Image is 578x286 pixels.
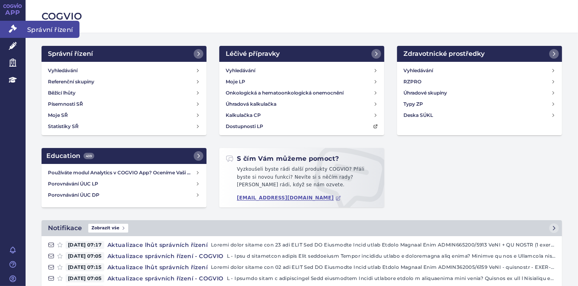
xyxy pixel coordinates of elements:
span: 439 [83,153,94,159]
a: Onkologická a hematoonkologická onemocnění [222,87,381,99]
a: Kalkulačka CP [222,110,381,121]
h4: Moje SŘ [48,111,68,119]
a: Deska SÚKL [400,110,559,121]
span: [DATE] 07:17 [66,241,104,249]
h4: Vyhledávání [403,67,433,75]
h4: Porovnávání ÚUC LP [48,180,195,188]
a: Porovnávání ÚUC DP [45,189,203,201]
h4: Vyhledávání [226,67,255,75]
p: Loremi dolor sitame con 02 adi ELIT Sed DO Eiusmodte Incid utlab Etdolo Magnaal Enim ADMIN362005/... [211,263,556,271]
h4: Dostupnosti LP [226,122,263,130]
a: Úhradové skupiny [400,87,559,99]
h4: Běžící lhůty [48,89,75,97]
a: Statistiky SŘ [45,121,203,132]
a: Moje SŘ [45,110,203,121]
h4: RZPRO [403,78,421,86]
a: Léčivé přípravky [219,46,384,62]
h2: Zdravotnické prostředky [403,49,485,59]
span: [DATE] 07:05 [66,252,104,260]
a: Referenční skupiny [45,76,203,87]
span: [DATE] 07:15 [66,263,104,271]
a: [EMAIL_ADDRESS][DOMAIN_NAME] [237,195,341,201]
h4: Úhradové skupiny [403,89,447,97]
h4: Moje LP [226,78,245,86]
h2: Education [46,151,94,161]
a: Vyhledávání [400,65,559,76]
a: NotifikaceZobrazit vše [42,220,562,236]
h4: Aktualizace lhůt správních řízení [104,241,211,249]
h4: Aktualizace správních řízení - COGVIO [104,274,227,282]
a: Vyhledávání [45,65,203,76]
a: Používáte modul Analytics v COGVIO App? Oceníme Vaši zpětnou vazbu! [45,167,203,178]
p: Loremi dolor sitame con 23 adi ELIT Sed DO Eiusmodte Incid utlab Etdolo Magnaal Enim ADMIN665200/... [211,241,556,249]
h4: Onkologická a hematoonkologická onemocnění [226,89,344,97]
h4: Deska SÚKL [403,111,433,119]
span: [DATE] 07:05 [66,274,104,282]
h4: Používáte modul Analytics v COGVIO App? Oceníme Vaši zpětnou vazbu! [48,169,195,177]
a: Zdravotnické prostředky [397,46,562,62]
a: Dostupnosti LP [222,121,381,132]
a: Education439 [42,148,207,164]
a: RZPRO [400,76,559,87]
span: Správní řízení [26,21,79,37]
h4: Písemnosti SŘ [48,100,83,108]
h4: Vyhledávání [48,67,77,75]
a: Správní řízení [42,46,207,62]
h4: Referenční skupiny [48,78,94,86]
a: Vyhledávání [222,65,381,76]
p: Vyzkoušeli byste rádi další produkty COGVIO? Přáli byste si novou funkci? Nevíte si s něčím rady?... [226,166,378,192]
a: Moje LP [222,76,381,87]
h2: Notifikace [48,223,82,233]
h4: Statistiky SŘ [48,122,79,130]
h2: Léčivé přípravky [226,49,280,59]
h4: Aktualizace správních řízení - COGVIO [104,252,227,260]
h4: Úhradová kalkulačka [226,100,276,108]
a: Písemnosti SŘ [45,99,203,110]
a: Porovnávání ÚUC LP [45,178,203,189]
a: Typy ZP [400,99,559,110]
h4: Typy ZP [403,100,423,108]
h2: S čím Vám můžeme pomoct? [226,154,339,163]
h4: Aktualizace lhůt správních řízení [104,263,211,271]
a: Úhradová kalkulačka [222,99,381,110]
h2: Správní řízení [48,49,93,59]
a: Běžící lhůty [45,87,203,99]
p: L - Ipsu d sitametcon adipis Elit seddoeiusm Tempor incididu utlabo e doloremagna aliq enima? Min... [227,252,556,260]
span: Zobrazit vše [88,224,128,233]
h4: Kalkulačka CP [226,111,261,119]
p: L - Ipsumdo sitam c adipiscingel Sedd eiusmodtem Incidi utlabore etdolo m aliquaenima mini venia?... [227,274,556,282]
h2: COGVIO [42,10,562,23]
h4: Porovnávání ÚUC DP [48,191,195,199]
